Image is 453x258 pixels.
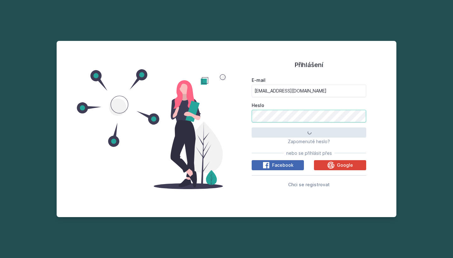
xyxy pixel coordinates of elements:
[314,160,366,170] button: Google
[272,162,294,168] span: Facebook
[252,102,366,109] label: Heslo
[288,181,330,188] button: Chci se registrovat
[252,77,366,83] label: E-mail
[286,150,332,156] span: nebo se přihlásit přes
[337,162,353,168] span: Google
[252,60,366,70] h1: Přihlášení
[288,182,330,187] span: Chci se registrovat
[252,127,366,137] button: Přihlásit se
[252,160,304,170] button: Facebook
[252,85,366,97] input: Tvoje e-mailová adresa
[288,139,330,144] span: Zapomenuté heslo?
